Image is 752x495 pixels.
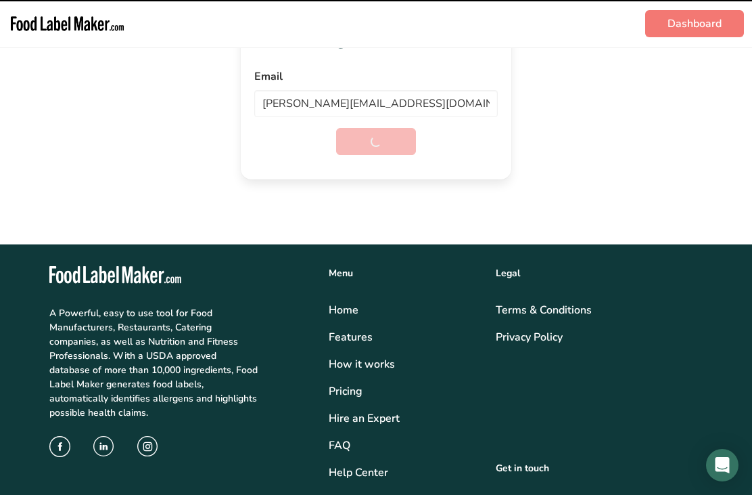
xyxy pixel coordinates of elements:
[496,461,703,475] div: Get in touch
[8,5,126,42] img: Food Label Maker
[329,465,480,481] a: Help Center
[329,383,480,400] a: Pricing
[254,68,498,85] label: Email
[329,356,480,372] div: How it works
[645,10,744,37] a: Dashboard
[329,266,480,280] div: Menu
[329,302,480,318] a: Home
[496,329,703,345] a: Privacy Policy
[496,302,703,318] a: Terms & Conditions
[496,266,703,280] div: Legal
[49,306,260,420] p: A Powerful, easy to use tool for Food Manufacturers, Restaurants, Catering companies, as well as ...
[329,410,480,427] a: Hire an Expert
[706,449,738,481] div: Open Intercom Messenger
[329,329,480,345] a: Features
[329,437,480,454] a: FAQ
